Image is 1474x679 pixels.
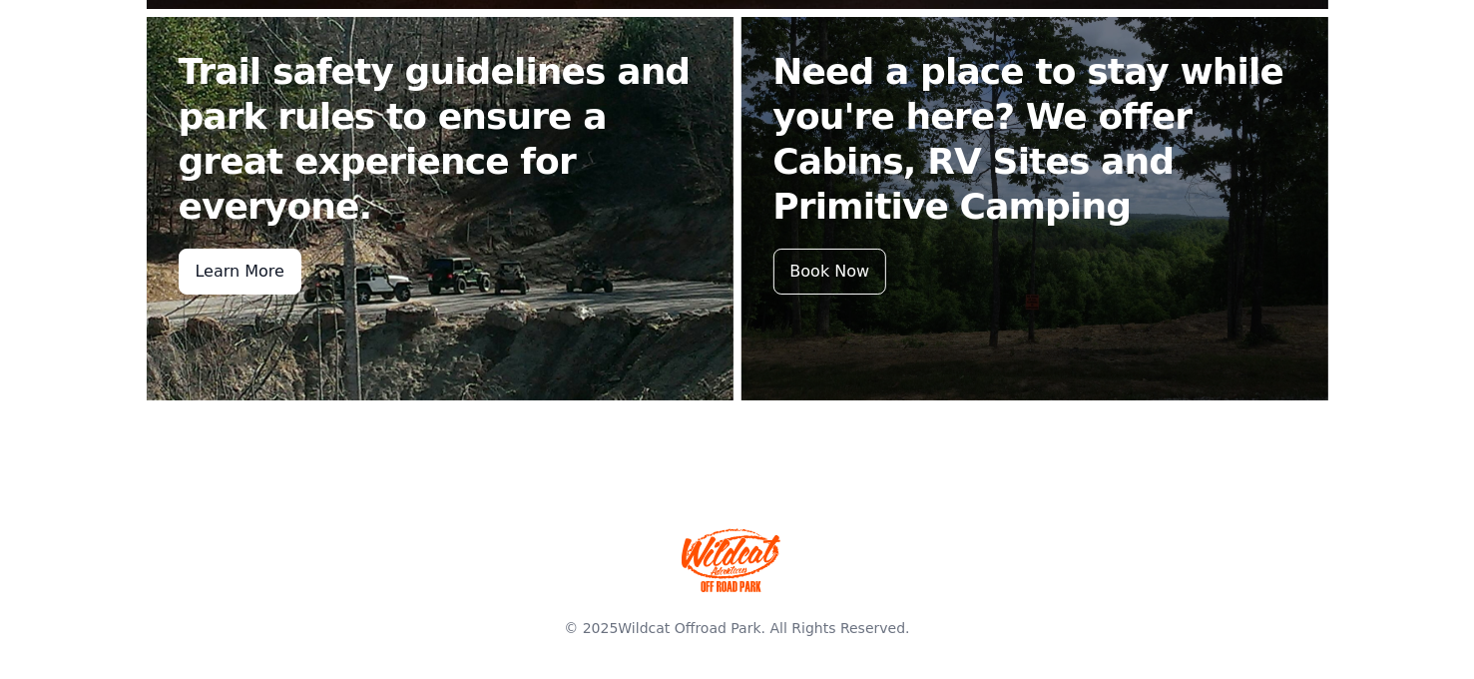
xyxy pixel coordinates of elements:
a: Wildcat Offroad Park [618,620,760,636]
h2: Trail safety guidelines and park rules to ensure a great experience for everyone. [179,49,702,229]
a: Need a place to stay while you're here? We offer Cabins, RV Sites and Primitive Camping Book Now [741,17,1328,400]
span: © 2025 . All Rights Reserved. [564,620,909,636]
img: Wildcat Offroad park [682,528,781,592]
a: Trail safety guidelines and park rules to ensure a great experience for everyone. Learn More [147,17,734,400]
div: Learn More [179,249,301,295]
div: Book Now [773,249,887,295]
h2: Need a place to stay while you're here? We offer Cabins, RV Sites and Primitive Camping [773,49,1296,229]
